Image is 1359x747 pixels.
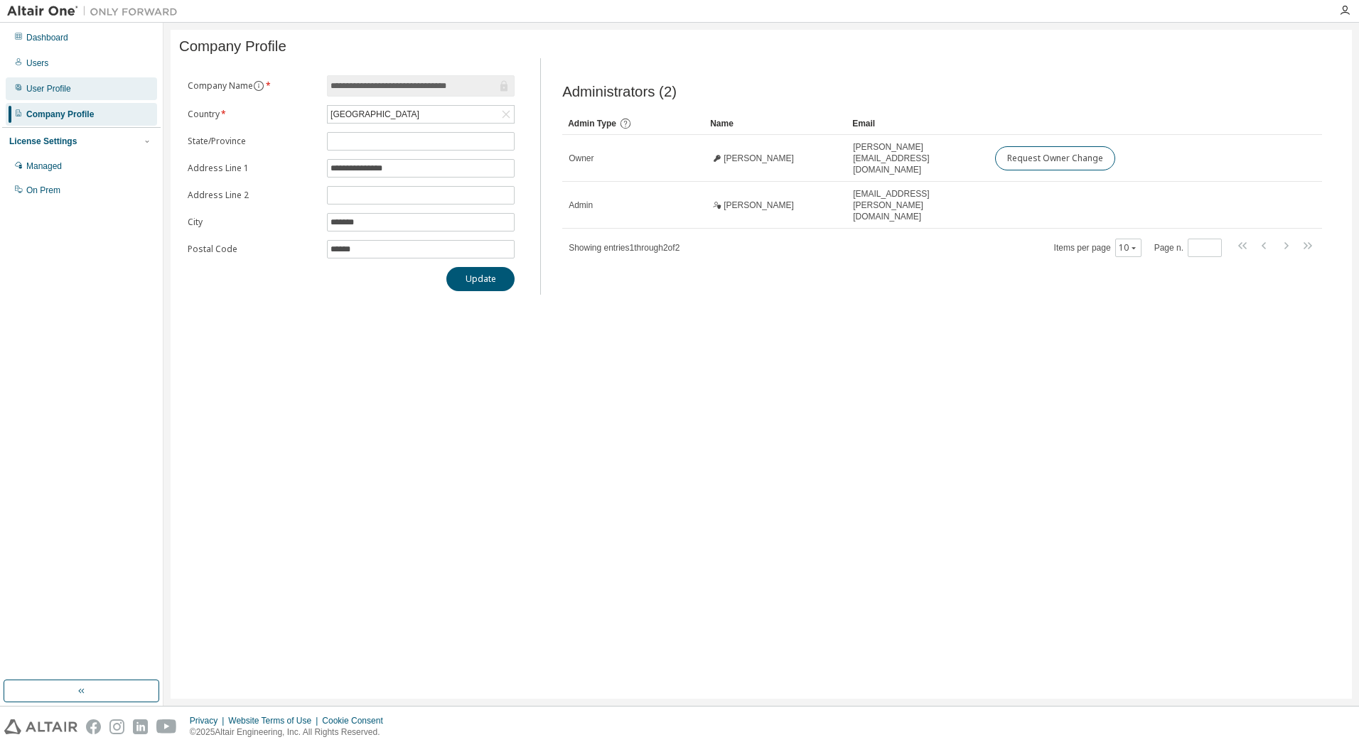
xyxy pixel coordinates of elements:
[724,200,794,211] span: [PERSON_NAME]
[328,107,421,122] div: [GEOGRAPHIC_DATA]
[188,136,318,147] label: State/Province
[1154,239,1222,257] span: Page n.
[853,141,982,175] span: [PERSON_NAME][EMAIL_ADDRESS][DOMAIN_NAME]
[156,719,177,734] img: youtube.svg
[9,136,77,147] div: License Settings
[188,217,318,228] label: City
[569,200,593,211] span: Admin
[4,719,77,734] img: altair_logo.svg
[710,112,841,135] div: Name
[179,38,286,55] span: Company Profile
[188,80,318,92] label: Company Name
[188,163,318,174] label: Address Line 1
[446,267,515,291] button: Update
[188,244,318,255] label: Postal Code
[188,190,318,201] label: Address Line 2
[569,243,679,253] span: Showing entries 1 through 2 of 2
[724,153,794,164] span: [PERSON_NAME]
[86,719,101,734] img: facebook.svg
[253,80,264,92] button: information
[26,109,94,120] div: Company Profile
[995,146,1115,170] button: Request Owner Change
[188,109,318,120] label: Country
[190,726,392,738] p: © 2025 Altair Engineering, Inc. All Rights Reserved.
[228,715,322,726] div: Website Terms of Use
[190,715,228,726] div: Privacy
[569,153,593,164] span: Owner
[1054,239,1142,257] span: Items per page
[26,83,71,94] div: User Profile
[852,112,983,135] div: Email
[1119,242,1138,253] button: 10
[109,719,124,734] img: instagram.svg
[568,119,616,129] span: Admin Type
[26,160,62,172] div: Managed
[26,58,48,69] div: Users
[853,188,982,222] span: [EMAIL_ADDRESS][PERSON_NAME][DOMAIN_NAME]
[562,84,677,100] span: Administrators (2)
[322,715,391,726] div: Cookie Consent
[7,4,185,18] img: Altair One
[133,719,148,734] img: linkedin.svg
[26,32,68,43] div: Dashboard
[26,185,60,196] div: On Prem
[328,106,514,123] div: [GEOGRAPHIC_DATA]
